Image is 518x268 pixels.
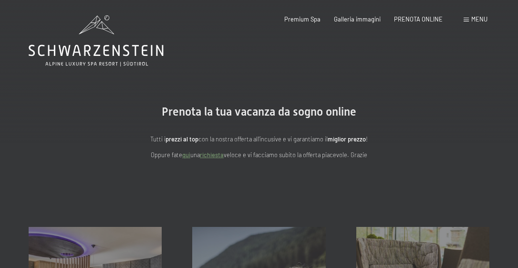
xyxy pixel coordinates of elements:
strong: prezzi al top [166,135,198,143]
strong: miglior prezzo [328,135,366,143]
a: quì [182,151,190,159]
span: Prenota la tua vacanza da sogno online [162,105,356,118]
a: Premium Spa [284,15,321,23]
p: Oppure fate una veloce e vi facciamo subito la offerta piacevole. Grazie [68,150,450,160]
a: Galleria immagini [334,15,381,23]
span: Menu [471,15,487,23]
a: richiesta [200,151,224,159]
p: Tutti i con la nostra offerta all'incusive e vi garantiamo il ! [68,134,450,144]
a: PRENOTA ONLINE [394,15,443,23]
